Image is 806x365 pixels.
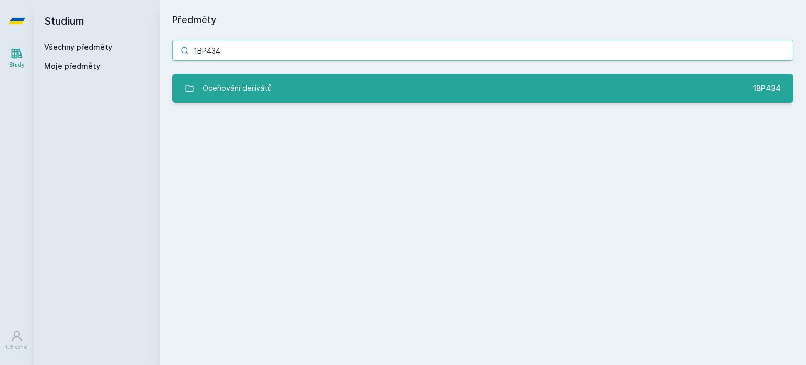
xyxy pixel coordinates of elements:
[203,78,272,99] div: Oceňování derivátů
[172,74,793,103] a: Oceňování derivátů 1BP434
[9,61,25,69] div: Study
[172,40,793,61] input: Název nebo ident předmětu…
[6,343,28,351] div: Uživatel
[44,43,112,51] a: Všechny předměty
[2,325,31,357] a: Uživatel
[753,83,781,93] div: 1BP434
[172,13,793,27] h1: Předměty
[44,61,100,71] span: Moje předměty
[2,42,31,74] a: Study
